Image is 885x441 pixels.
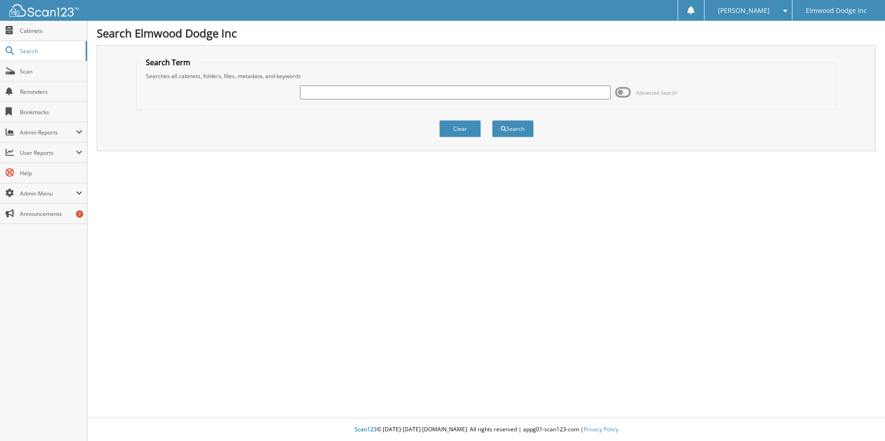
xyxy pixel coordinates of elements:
[141,57,195,67] legend: Search Term
[806,8,867,13] span: Elmwood Dodge Inc
[20,27,82,35] span: Cabinets
[20,210,82,218] span: Announcements
[492,120,534,137] button: Search
[20,67,82,75] span: Scan
[20,149,76,157] span: User Reports
[584,425,618,433] a: Privacy Policy
[20,190,76,197] span: Admin Menu
[87,418,885,441] div: © [DATE]-[DATE] [DOMAIN_NAME]. All rights reserved | appg01-scan123-com |
[76,210,83,218] div: 7
[20,169,82,177] span: Help
[355,425,377,433] span: Scan123
[20,129,76,136] span: Admin Reports
[636,89,677,96] span: Advanced Search
[439,120,481,137] button: Clear
[718,8,770,13] span: [PERSON_NAME]
[20,47,81,55] span: Search
[97,25,876,41] h1: Search Elmwood Dodge Inc
[20,108,82,116] span: Bookmarks
[20,88,82,96] span: Reminders
[9,4,79,17] img: scan123-logo-white.svg
[141,72,831,80] div: Searches all cabinets, folders, files, metadata, and keywords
